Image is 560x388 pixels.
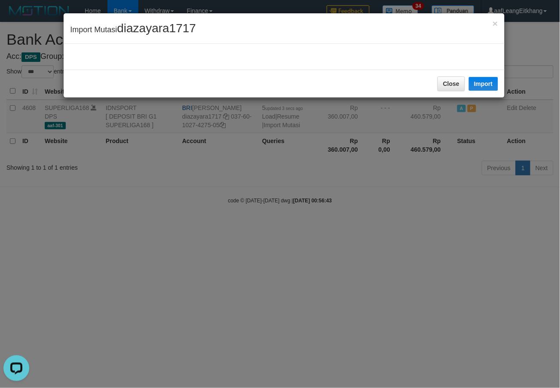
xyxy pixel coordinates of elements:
span: Import Mutasi [70,25,196,34]
button: Open LiveChat chat widget [3,3,29,29]
span: diazayara1717 [117,21,196,35]
button: Import [469,77,498,91]
span: × [493,18,498,28]
button: Close [438,76,465,91]
button: Close [493,19,498,28]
